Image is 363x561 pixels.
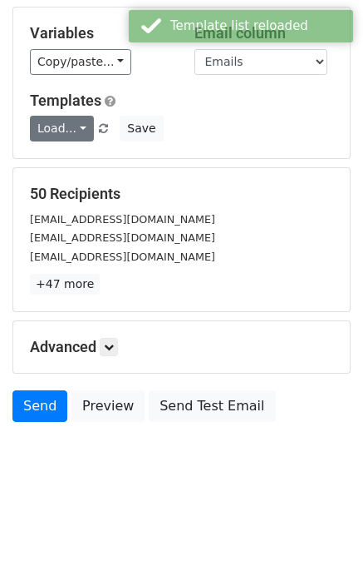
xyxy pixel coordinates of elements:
h5: Variables [30,24,169,42]
a: Send [12,390,67,422]
div: Template list reloaded [170,17,346,36]
a: Preview [71,390,145,422]
small: [EMAIL_ADDRESS][DOMAIN_NAME] [30,231,215,244]
a: Copy/paste... [30,49,131,75]
a: Templates [30,92,101,109]
small: [EMAIL_ADDRESS][DOMAIN_NAME] [30,251,215,263]
h5: 50 Recipients [30,185,333,203]
a: Load... [30,116,94,141]
small: [EMAIL_ADDRESS][DOMAIN_NAME] [30,213,215,226]
iframe: Chat Widget [280,481,363,561]
a: Send Test Email [149,390,275,422]
a: +47 more [30,274,100,295]
button: Save [120,116,163,141]
h5: Advanced [30,338,333,356]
